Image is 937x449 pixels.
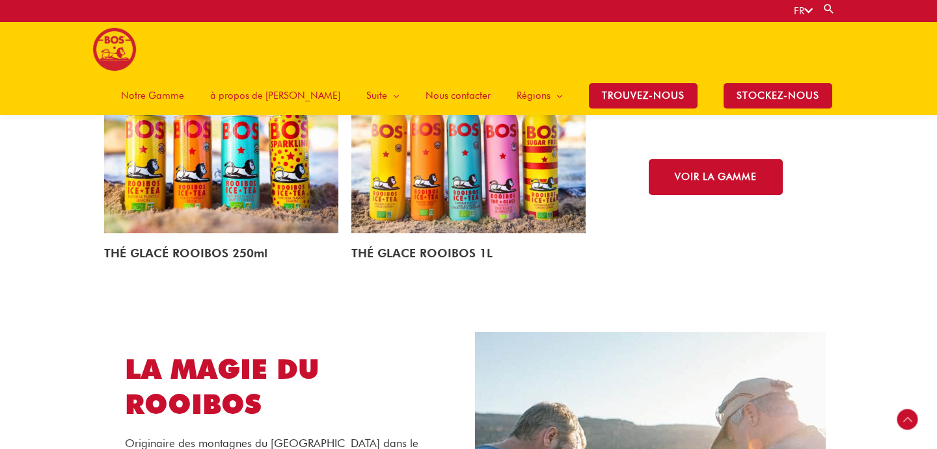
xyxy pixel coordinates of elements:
[589,83,698,109] span: TROUVEZ-NOUS
[353,76,413,115] a: Suite
[675,172,757,182] span: VOIR LA GAMME
[504,76,576,115] a: Régions
[794,5,813,17] a: FR
[366,76,387,115] span: Suite
[351,246,586,261] h4: THÉ GLACE ROOIBOS 1L
[426,76,491,115] span: Nous contacter
[413,76,504,115] a: Nous contacter
[197,76,353,115] a: à propos de [PERSON_NAME]
[125,352,450,422] h2: LA MAGIE DU ROOIBOS
[649,159,783,195] a: VOIR LA GAMME
[210,76,340,115] span: à propos de [PERSON_NAME]
[121,76,184,115] span: Notre Gamme
[517,76,550,115] span: Régions
[711,76,845,115] a: stockez-nous
[92,27,137,71] img: BOS logo finals-200px
[822,3,835,15] a: Search button
[724,83,832,109] span: stockez-nous
[98,76,845,115] nav: Site Navigation
[108,76,197,115] a: Notre Gamme
[104,246,338,261] h4: THÉ GLACÉ ROOIBOS 250ml
[576,76,711,115] a: TROUVEZ-NOUS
